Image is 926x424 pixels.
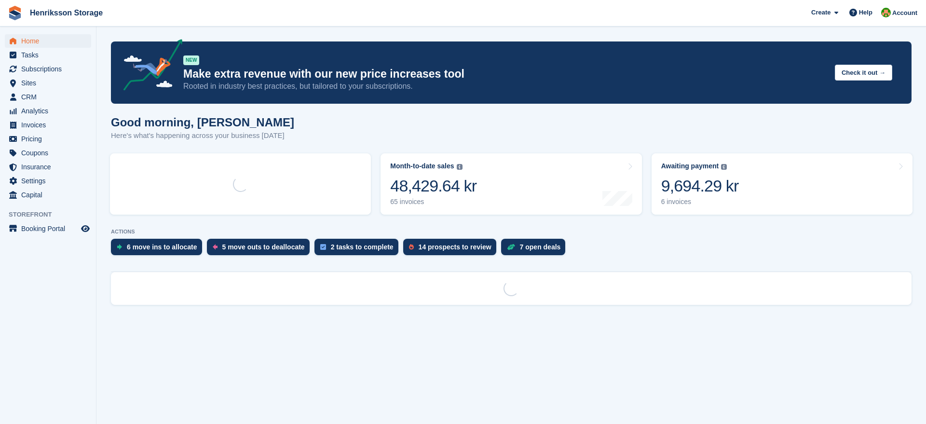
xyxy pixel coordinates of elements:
a: menu [5,62,91,76]
span: CRM [21,90,79,104]
img: task-75834270c22a3079a89374b754ae025e5fb1db73e45f91037f5363f120a921f8.svg [320,244,326,250]
div: 5 move outs to deallocate [222,243,305,251]
span: Invoices [21,118,79,132]
span: Booking Portal [21,222,79,235]
img: move_outs_to_deallocate_icon-f764333ba52eb49d3ac5e1228854f67142a1ed5810a6f6cc68b1a99e826820c5.svg [213,244,218,250]
span: Insurance [21,160,79,174]
button: Check it out → [835,65,892,81]
img: prospect-51fa495bee0391a8d652442698ab0144808aea92771e9ea1ae160a38d050c398.svg [409,244,414,250]
div: Awaiting payment [661,162,719,170]
a: Awaiting payment 9,694.29 kr 6 invoices [652,153,912,215]
a: menu [5,132,91,146]
h1: Good morning, [PERSON_NAME] [111,116,294,129]
span: Sites [21,76,79,90]
div: 6 invoices [661,198,739,206]
span: Pricing [21,132,79,146]
span: Analytics [21,104,79,118]
p: Make extra revenue with our new price increases tool [183,67,827,81]
span: Settings [21,174,79,188]
a: 7 open deals [501,239,571,260]
a: menu [5,188,91,202]
img: price-adjustments-announcement-icon-8257ccfd72463d97f412b2fc003d46551f7dbcb40ab6d574587a9cd5c0d94... [115,39,183,94]
span: Capital [21,188,79,202]
img: move_ins_to_allocate_icon-fdf77a2bb77ea45bf5b3d319d69a93e2d87916cf1d5bf7949dd705db3b84f3ca.svg [117,244,122,250]
img: icon-info-grey-7440780725fd019a000dd9b08b2336e03edf1995a4989e88bcd33f0948082b44.svg [457,164,463,170]
img: stora-icon-8386f47178a22dfd0bd8f6a31ec36ba5ce8667c1dd55bd0f319d3a0aa187defe.svg [8,6,22,20]
div: 14 prospects to review [419,243,491,251]
span: Help [859,8,872,17]
div: 6 move ins to allocate [127,243,197,251]
a: menu [5,146,91,160]
a: menu [5,90,91,104]
p: Here's what's happening across your business [DATE] [111,130,294,141]
a: menu [5,118,91,132]
a: menu [5,104,91,118]
span: Account [892,8,917,18]
a: 6 move ins to allocate [111,239,207,260]
a: Henriksson Storage [26,5,107,21]
img: Mikael Holmström [881,8,891,17]
div: 2 tasks to complete [331,243,394,251]
div: 9,694.29 kr [661,176,739,196]
span: Subscriptions [21,62,79,76]
img: icon-info-grey-7440780725fd019a000dd9b08b2336e03edf1995a4989e88bcd33f0948082b44.svg [721,164,727,170]
div: Month-to-date sales [390,162,454,170]
a: menu [5,160,91,174]
a: 14 prospects to review [403,239,501,260]
a: 5 move outs to deallocate [207,239,314,260]
p: Rooted in industry best practices, but tailored to your subscriptions. [183,81,827,92]
a: Month-to-date sales 48,429.64 kr 65 invoices [381,153,641,215]
div: 65 invoices [390,198,477,206]
a: menu [5,48,91,62]
a: menu [5,174,91,188]
a: menu [5,76,91,90]
span: Create [811,8,831,17]
span: Coupons [21,146,79,160]
a: menu [5,222,91,235]
div: NEW [183,55,199,65]
img: deal-1b604bf984904fb50ccaf53a9ad4b4a5d6e5aea283cecdc64d6e3604feb123c2.svg [507,244,515,250]
p: ACTIONS [111,229,912,235]
span: Storefront [9,210,96,219]
span: Home [21,34,79,48]
a: 2 tasks to complete [314,239,403,260]
a: menu [5,34,91,48]
span: Tasks [21,48,79,62]
div: 48,429.64 kr [390,176,477,196]
div: 7 open deals [520,243,561,251]
a: Preview store [80,223,91,234]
